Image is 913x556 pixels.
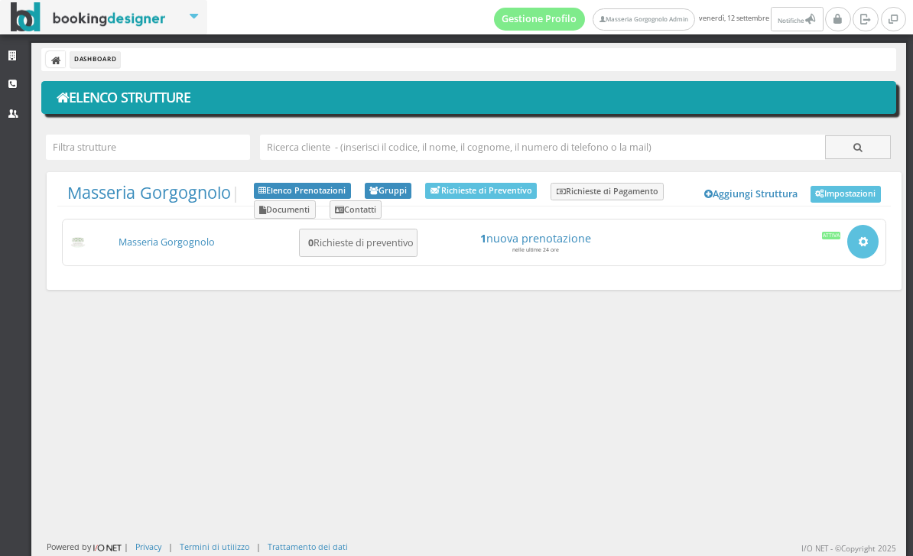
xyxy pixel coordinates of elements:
[70,51,120,68] li: Dashboard
[365,183,412,200] a: Gruppi
[512,246,559,253] small: nelle ultime 24 ore
[180,541,249,552] a: Termini di utilizzo
[70,237,87,248] img: 0603869b585f11eeb13b0a069e529790_max100.png
[91,541,124,554] img: ionet_small_logo.png
[551,183,664,201] a: Richieste di Pagamento
[593,8,695,31] a: Masseria Gorgognolo Admin
[822,232,841,239] div: Attiva
[811,186,881,203] a: Impostazioni
[11,2,166,32] img: BookingDesigner.com
[52,85,886,111] h1: Elenco Strutture
[308,236,314,249] b: 0
[304,237,414,249] h5: Richieste di preventivo
[47,541,128,554] div: Powered by |
[256,541,261,552] div: |
[119,236,215,249] a: Masseria Gorgognolo
[425,183,537,199] a: Richieste di Preventivo
[135,541,161,552] a: Privacy
[330,200,382,219] a: Contatti
[429,232,642,245] a: 1nuova prenotazione
[429,232,642,245] h4: nuova prenotazione
[299,229,418,257] button: 0Richieste di preventivo
[254,200,316,219] a: Documenti
[494,7,826,31] span: venerdì, 12 settembre
[771,7,823,31] button: Notifiche
[168,541,173,552] div: |
[480,231,486,245] strong: 1
[46,135,250,160] input: Filtra strutture
[494,8,586,31] a: Gestione Profilo
[697,183,807,206] a: Aggiungi Struttura
[67,181,231,203] a: Masseria Gorgognolo
[67,183,240,203] span: |
[254,183,351,200] a: Elenco Prenotazioni
[268,541,348,552] a: Trattamento dei dati
[260,135,826,160] input: Ricerca cliente - (inserisci il codice, il nome, il cognome, il numero di telefono o la mail)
